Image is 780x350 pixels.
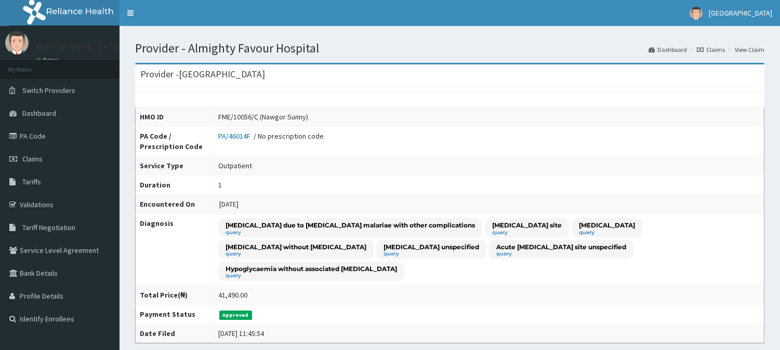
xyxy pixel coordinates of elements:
[136,305,214,324] th: Payment Status
[690,7,703,20] img: User Image
[136,176,214,195] th: Duration
[384,251,479,257] small: query
[649,45,687,54] a: Dashboard
[218,160,252,171] div: Outpatient
[218,131,254,141] a: PA/46014F
[218,112,308,122] div: FME/10056/C (Nawgor Sunny)
[226,243,366,251] p: [MEDICAL_DATA] without [MEDICAL_DATA]
[226,273,397,278] small: query
[22,109,56,118] span: Dashboard
[22,223,75,232] span: Tariff Negotiation
[218,328,264,339] div: [DATE] 11:45:54
[136,324,214,343] th: Date Filed
[136,156,214,176] th: Service Type
[492,221,562,230] p: [MEDICAL_DATA] site
[219,311,252,320] span: Approved
[136,214,214,286] th: Diagnosis
[492,230,562,235] small: query
[496,243,626,251] p: Acute [MEDICAL_DATA] site unspecified
[5,31,29,55] img: User Image
[697,45,725,54] a: Claims
[136,195,214,214] th: Encountered On
[226,264,397,273] p: Hypoglycaemia without associated [MEDICAL_DATA]
[136,107,214,127] th: HMO ID
[136,127,214,156] th: PA Code / Prescription Code
[219,199,239,209] span: [DATE]
[218,290,247,300] div: 41,490.00
[22,177,41,186] span: Tariffs
[384,243,479,251] p: [MEDICAL_DATA] unspecified
[218,131,324,141] div: / No prescription code
[709,8,772,18] span: [GEOGRAPHIC_DATA]
[140,70,265,79] h3: Provider - [GEOGRAPHIC_DATA]
[135,42,764,55] h1: Provider - Almighty Favour Hospital
[36,42,122,51] p: [GEOGRAPHIC_DATA]
[735,45,764,54] a: View Claim
[226,221,475,230] p: [MEDICAL_DATA] due to [MEDICAL_DATA] malariae with other complications
[226,251,366,257] small: query
[22,154,43,164] span: Claims
[218,180,222,190] div: 1
[136,286,214,305] th: Total Price(₦)
[36,57,61,64] a: Online
[496,251,626,257] small: query
[22,86,75,95] span: Switch Providers
[226,230,475,235] small: query
[579,221,635,230] p: [MEDICAL_DATA]
[579,230,635,235] small: query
